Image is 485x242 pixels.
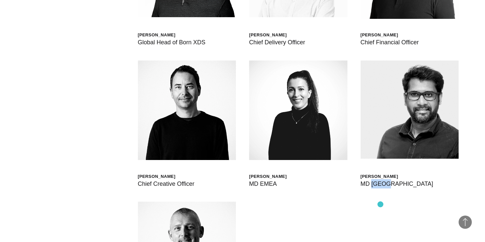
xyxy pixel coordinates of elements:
div: MD [GEOGRAPHIC_DATA] [361,179,433,188]
div: [PERSON_NAME] [249,174,287,179]
button: Back to Top [459,216,472,229]
div: Chief Delivery Officer [249,38,305,47]
img: Sathish Elumalai [361,60,459,159]
img: HELEN JOANNA WOOD [249,60,347,160]
div: [PERSON_NAME] [138,32,206,38]
div: [PERSON_NAME] [249,32,305,38]
div: MD EMEA [249,179,287,188]
div: [PERSON_NAME] [361,174,433,179]
div: Chief Creative Officer [138,179,195,188]
div: Global Head of Born XDS [138,38,206,47]
div: [PERSON_NAME] [361,32,419,38]
div: Chief Financial Officer [361,38,419,47]
div: [PERSON_NAME] [138,174,195,179]
img: Mark Allardice [138,60,236,160]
